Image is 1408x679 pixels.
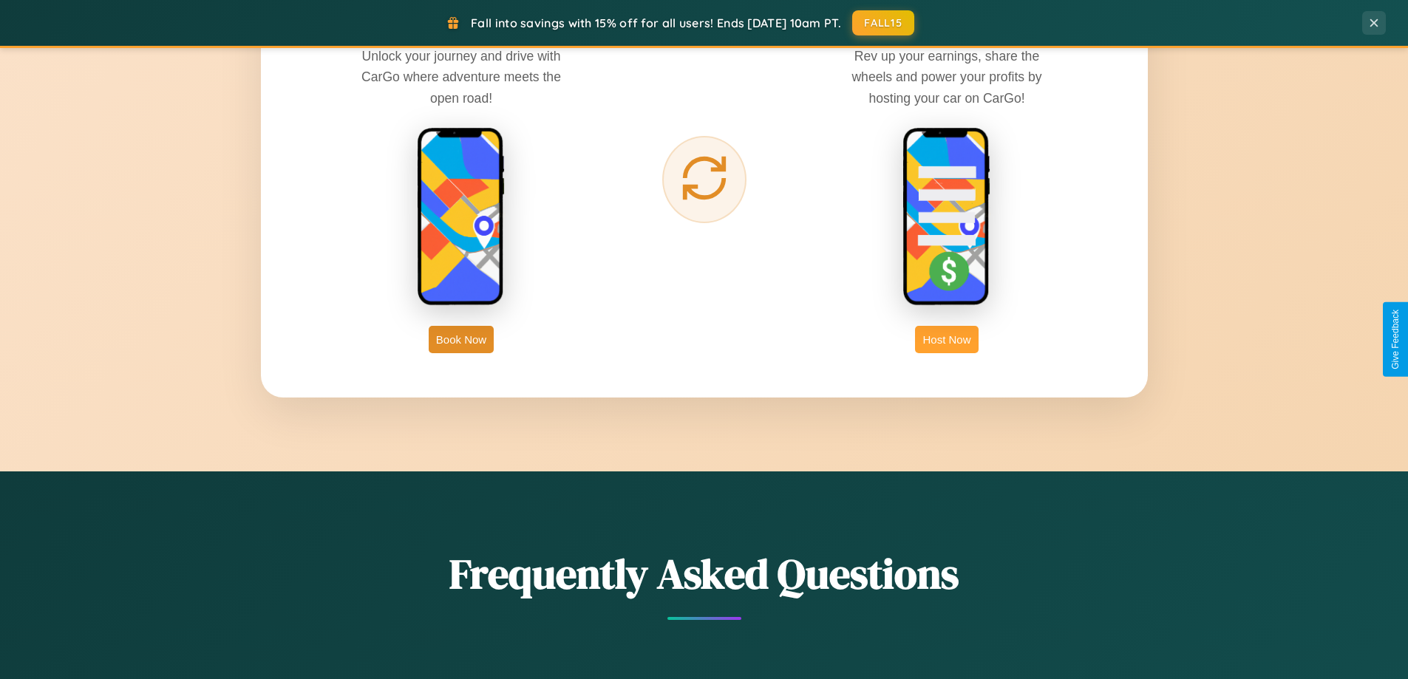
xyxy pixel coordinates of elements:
h2: Frequently Asked Questions [261,545,1148,602]
button: Host Now [915,326,978,353]
span: Fall into savings with 15% off for all users! Ends [DATE] 10am PT. [471,16,841,30]
div: Give Feedback [1390,310,1401,369]
button: Book Now [429,326,494,353]
img: rent phone [417,127,506,307]
p: Unlock your journey and drive with CarGo where adventure meets the open road! [350,46,572,108]
p: Rev up your earnings, share the wheels and power your profits by hosting your car on CarGo! [836,46,1058,108]
img: host phone [902,127,991,307]
button: FALL15 [852,10,914,35]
